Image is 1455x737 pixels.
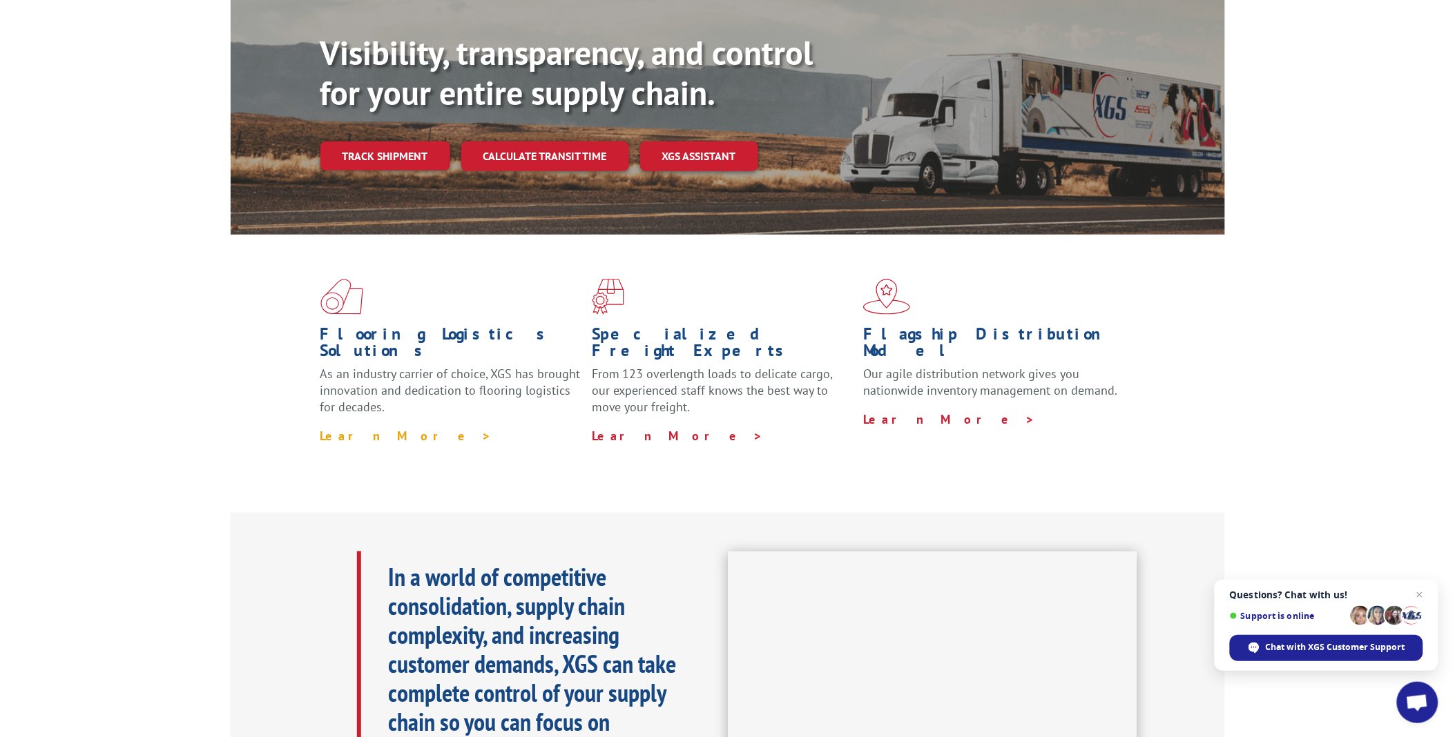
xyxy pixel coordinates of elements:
a: Track shipment [320,141,450,170]
span: Our agile distribution network gives you nationwide inventory management on demand. [863,366,1117,398]
span: Chat with XGS Customer Support [1266,641,1405,654]
p: From 123 overlength loads to delicate cargo, our experienced staff knows the best way to move you... [592,366,853,427]
a: Open chat [1397,682,1438,723]
a: Calculate transit time [461,141,629,171]
h1: Specialized Freight Experts [592,326,853,366]
h1: Flooring Logistics Solutions [320,326,581,366]
b: Visibility, transparency, and control for your entire supply chain. [320,31,813,114]
span: As an industry carrier of choice, XGS has brought innovation and dedication to flooring logistics... [320,366,581,415]
a: Learn More > [320,428,492,444]
img: xgs-icon-focused-on-flooring-red [592,279,624,315]
a: Learn More > [592,428,764,444]
img: xgs-icon-flagship-distribution-model-red [863,279,911,315]
a: XGS ASSISTANT [640,141,758,171]
h1: Flagship Distribution Model [863,326,1124,366]
span: Questions? Chat with us! [1230,589,1423,600]
a: Learn More > [863,411,1035,427]
span: Chat with XGS Customer Support [1230,635,1423,661]
span: Support is online [1230,611,1346,621]
img: xgs-icon-total-supply-chain-intelligence-red [320,279,363,315]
